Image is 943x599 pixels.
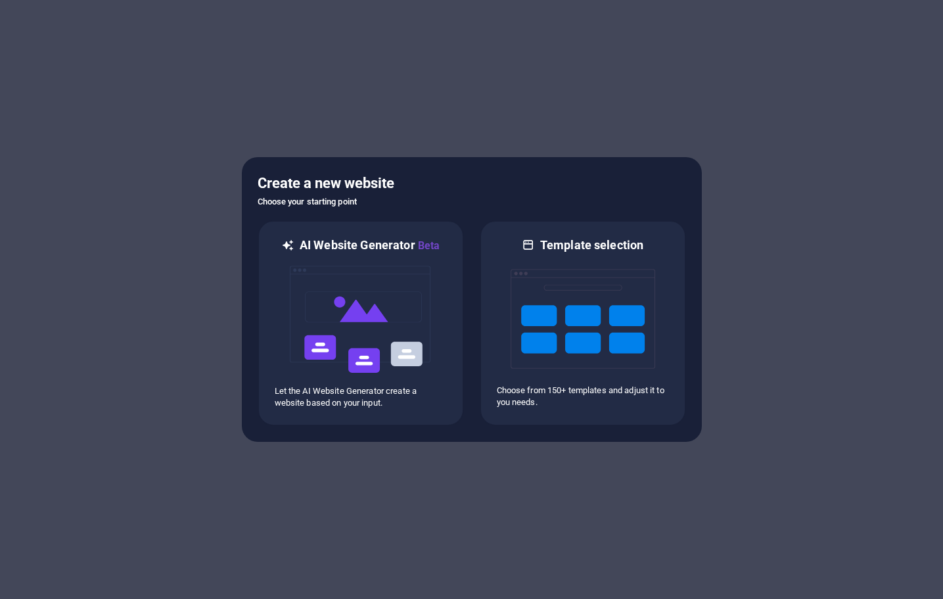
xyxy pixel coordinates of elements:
div: Template selectionChoose from 150+ templates and adjust it to you needs. [480,220,686,426]
img: ai [288,254,433,385]
h6: Template selection [540,237,643,253]
div: AI Website GeneratorBetaaiLet the AI Website Generator create a website based on your input. [258,220,464,426]
h5: Create a new website [258,173,686,194]
p: Choose from 150+ templates and adjust it to you needs. [497,385,669,408]
p: Let the AI Website Generator create a website based on your input. [275,385,447,409]
span: Beta [415,239,440,252]
h6: Choose your starting point [258,194,686,210]
h6: AI Website Generator [300,237,440,254]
